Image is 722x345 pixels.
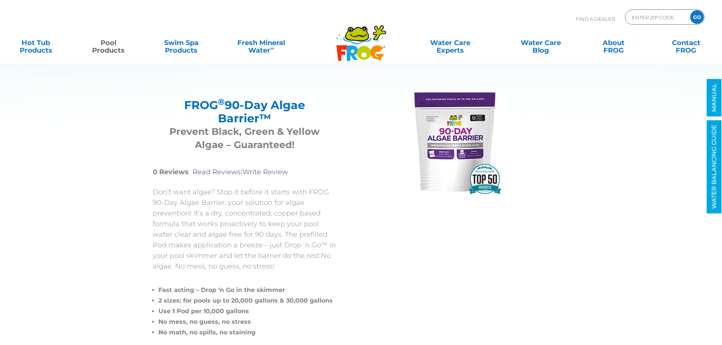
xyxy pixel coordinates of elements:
[153,35,210,50] a: Swim SpaProducts
[243,168,288,176] a: Write Review
[158,285,337,295] li: Fast acting – Drop ‘n Go in the skimmer
[8,35,64,50] a: Hot TubProducts
[158,306,337,317] li: Use 1 Pod per 10,000 gallons
[404,35,496,50] a: Water CareExperts
[218,97,225,107] sup: ®
[585,35,642,50] a: AboutFROG
[80,35,137,50] a: PoolProducts
[153,168,189,176] strong: 0 Reviews
[158,318,251,325] span: No mess, no guess, no stress
[158,329,255,336] span: No math, no spills, no staining
[707,120,722,214] a: WATER BALANCING GUIDE
[193,168,241,176] a: Read Reviews
[707,79,722,117] a: MANUAL
[690,10,704,24] input: GO
[512,35,569,50] a: Water CareBlog
[153,167,337,177] p: |
[576,9,615,28] p: Find A Dealer
[153,187,337,272] p: Don’t want algae? Stop it before it starts with FROG 90-Day Algae Barrier, your solution for alga...
[162,98,327,125] h2: FROG 90-Day Algae Barrier™
[270,45,274,51] sup: ∞
[332,15,390,61] img: Frog Products Logo
[162,125,327,151] h3: Prevent Black, Green & Yellow Algae – Guaranteed!
[658,35,714,50] a: ContactFROG
[158,295,337,306] li: 2 sizes: for pools up to 20,000 gallons & 30,000 gallons
[226,35,296,50] a: Fresh MineralWater∞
